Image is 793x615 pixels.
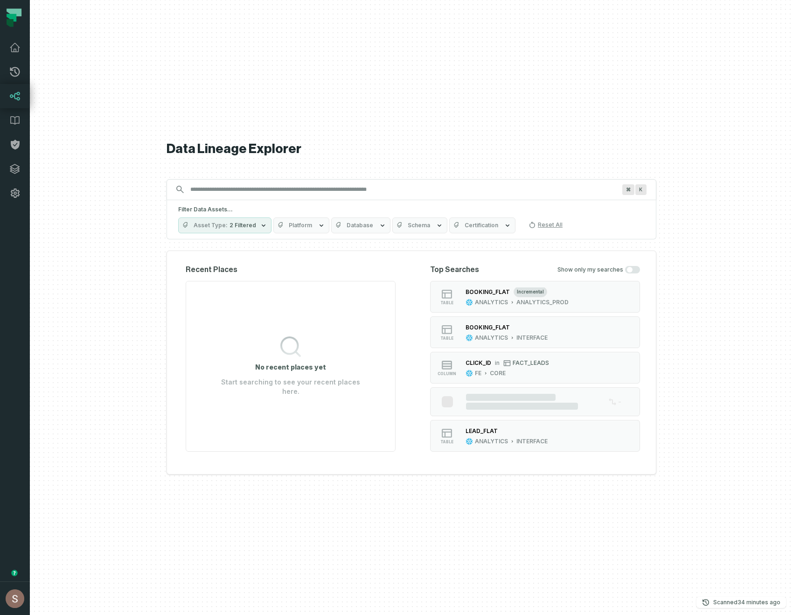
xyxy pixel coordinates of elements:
[713,598,780,607] p: Scanned
[10,569,19,577] div: Tooltip anchor
[737,599,780,606] relative-time: Aug 24, 2025, 9:02 AM GMT+3
[6,589,24,608] img: avatar of Shay Gafniel
[635,184,647,195] span: Press ⌘ + K to focus the search bar
[622,184,634,195] span: Press ⌘ + K to focus the search bar
[167,141,656,157] h1: Data Lineage Explorer
[696,597,786,608] button: Scanned[DATE] 9:02:54 AM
